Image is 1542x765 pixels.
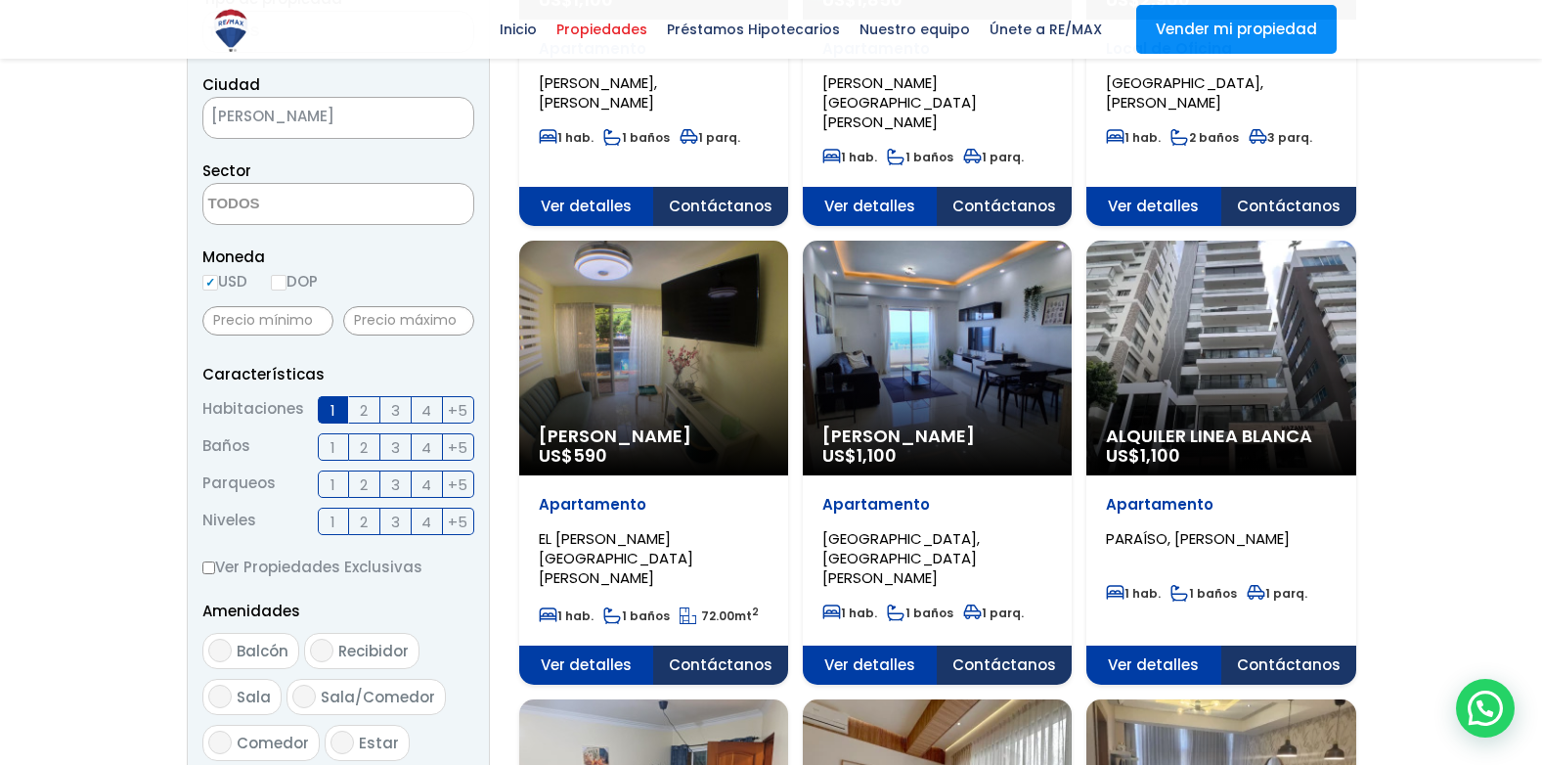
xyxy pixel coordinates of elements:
a: [PERSON_NAME] US$1,100Apartamento[GEOGRAPHIC_DATA], [GEOGRAPHIC_DATA][PERSON_NAME]1 hab.1 baños1 ... [803,241,1072,685]
span: 1,100 [857,443,897,468]
p: Apartamento [539,495,769,515]
span: 1 parq. [1247,585,1307,602]
span: 1 hab. [1106,585,1161,602]
span: Balcón [237,641,288,661]
span: × [444,110,454,127]
span: Únete a RE/MAX [980,15,1112,44]
input: Sala/Comedor [292,685,316,708]
span: Sector [202,160,251,181]
input: Balcón [208,639,232,662]
span: Comedor [237,733,309,753]
span: +5 [448,510,467,534]
span: Ver detalles [519,187,654,226]
span: Alquiler Linea Blanca [1106,427,1336,446]
span: 4 [421,510,431,534]
span: 1 hab. [539,607,594,624]
span: 1 [330,435,335,460]
span: 590 [573,443,607,468]
textarea: Search [203,184,393,226]
label: USD [202,269,247,293]
span: US$ [822,443,897,468]
span: mt [680,607,759,624]
img: Logo de REMAX [206,6,255,55]
span: 72.00 [701,607,734,624]
span: Contáctanos [653,646,788,685]
span: Recibidor [338,641,409,661]
span: Contáctanos [937,646,1072,685]
button: Remove all items [424,103,454,134]
span: 2 [360,435,368,460]
span: Ver detalles [803,187,938,226]
label: Ver Propiedades Exclusivas [202,555,474,579]
span: EL [PERSON_NAME][GEOGRAPHIC_DATA][PERSON_NAME] [539,528,693,588]
span: 1 hab. [1106,129,1161,146]
span: +5 [448,398,467,423]
span: 2 [360,472,368,497]
span: Contáctanos [653,187,788,226]
span: 3 [391,510,400,534]
a: Vender mi propiedad [1136,5,1337,54]
input: Comedor [208,731,232,754]
span: Nuestro equipo [850,15,980,44]
input: USD [202,275,218,291]
input: Precio máximo [343,306,474,336]
span: +5 [448,472,467,497]
input: Sala [208,685,232,708]
span: 1 parq. [963,605,1024,621]
span: [PERSON_NAME] [539,427,769,446]
span: Propiedades [547,15,657,44]
span: 2 baños [1170,129,1239,146]
span: Ciudad [202,74,260,95]
p: Apartamento [822,495,1052,515]
span: PARAÍSO, [PERSON_NAME] [1106,528,1290,549]
input: Precio mínimo [202,306,333,336]
span: 1 hab. [822,149,877,165]
span: 1 baños [603,607,670,624]
span: [GEOGRAPHIC_DATA], [GEOGRAPHIC_DATA][PERSON_NAME] [822,528,980,588]
a: Alquiler Linea Blanca US$1,100ApartamentoPARAÍSO, [PERSON_NAME]1 hab.1 baños1 parq. Ver detalles ... [1086,241,1355,685]
span: Parqueos [202,471,276,498]
span: Préstamos Hipotecarios [657,15,850,44]
span: US$ [539,443,607,468]
input: DOP [271,275,286,291]
span: [PERSON_NAME][GEOGRAPHIC_DATA][PERSON_NAME] [822,72,977,132]
span: 1 baños [887,605,953,621]
p: Características [202,362,474,386]
span: +5 [448,435,467,460]
span: 1 baños [603,129,670,146]
span: 2 [360,398,368,423]
span: 4 [421,435,431,460]
span: 1 [330,472,335,497]
span: 1 baños [887,149,953,165]
span: 1 parq. [680,129,740,146]
span: Sala [237,687,271,707]
span: 3 [391,398,400,423]
span: 4 [421,472,431,497]
span: 4 [421,398,431,423]
span: [GEOGRAPHIC_DATA], [PERSON_NAME] [1106,72,1263,112]
p: Amenidades [202,599,474,623]
span: Habitaciones [202,396,304,424]
span: Estar [359,733,399,753]
span: Contáctanos [1221,646,1356,685]
span: 3 parq. [1249,129,1312,146]
span: 3 [391,435,400,460]
span: 1 hab. [539,129,594,146]
span: 2 [360,510,368,534]
span: SANTO DOMINGO DE GUZMÁN [203,103,424,130]
span: 1 hab. [822,605,877,621]
span: Baños [202,433,250,461]
span: [PERSON_NAME] [822,427,1052,446]
span: 1,100 [1140,443,1180,468]
a: [PERSON_NAME] US$590ApartamentoEL [PERSON_NAME][GEOGRAPHIC_DATA][PERSON_NAME]1 hab.1 baños 72.00m... [519,241,788,685]
span: SANTO DOMINGO DE GUZMÁN [202,97,474,139]
sup: 2 [752,605,759,619]
span: 1 baños [1170,585,1237,602]
span: 1 [330,398,335,423]
input: Recibidor [310,639,333,662]
span: Moneda [202,245,474,269]
p: Apartamento [1106,495,1336,515]
span: Ver detalles [803,646,938,685]
span: 3 [391,472,400,497]
span: Contáctanos [1221,187,1356,226]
